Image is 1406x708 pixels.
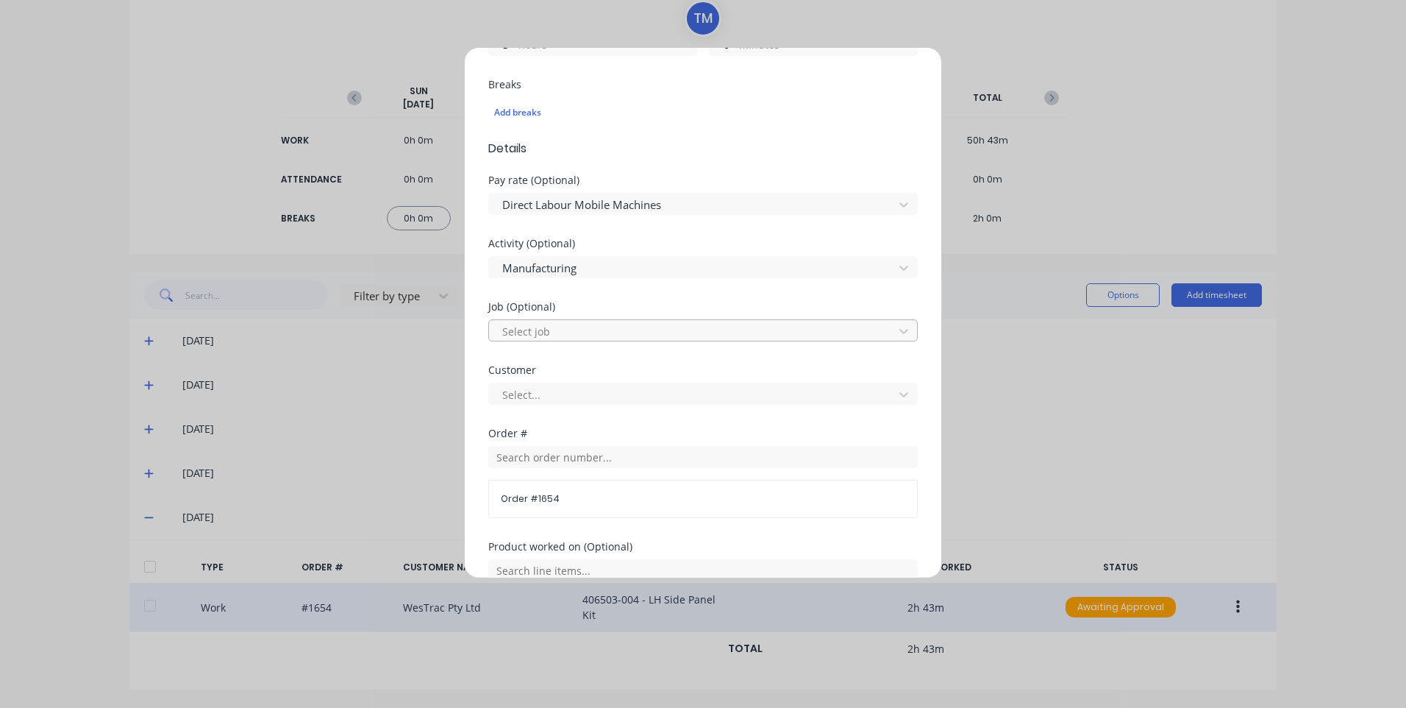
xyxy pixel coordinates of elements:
div: Pay rate (Optional) [488,175,918,185]
span: Details [488,140,918,157]
span: Order # 1654 [501,492,905,506]
div: Activity (Optional) [488,238,918,249]
div: Add breaks [494,103,912,122]
input: Search line items... [488,559,918,581]
div: Job (Optional) [488,302,918,312]
input: Search order number... [488,446,918,468]
div: Order # [488,428,918,439]
div: Customer [488,365,918,375]
div: Product worked on (Optional) [488,542,918,552]
div: Breaks [488,79,918,90]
